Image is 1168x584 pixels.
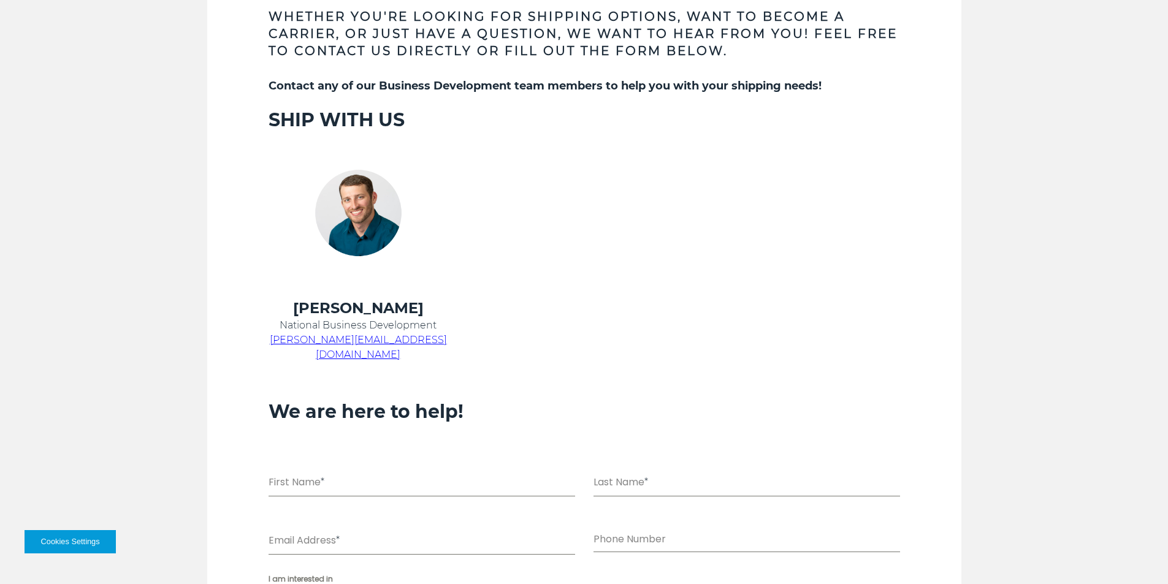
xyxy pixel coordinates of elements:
button: Cookies Settings [25,530,116,553]
h3: SHIP WITH US [269,108,900,132]
h4: [PERSON_NAME] [269,298,448,318]
h3: We are here to help! [269,400,900,423]
h3: Whether you're looking for shipping options, want to become a carrier, or just have a question, w... [269,8,900,59]
h5: Contact any of our Business Development team members to help you with your shipping needs! [269,78,900,94]
a: [PERSON_NAME][EMAIL_ADDRESS][DOMAIN_NAME] [270,334,447,360]
p: National Business Development [269,318,448,333]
